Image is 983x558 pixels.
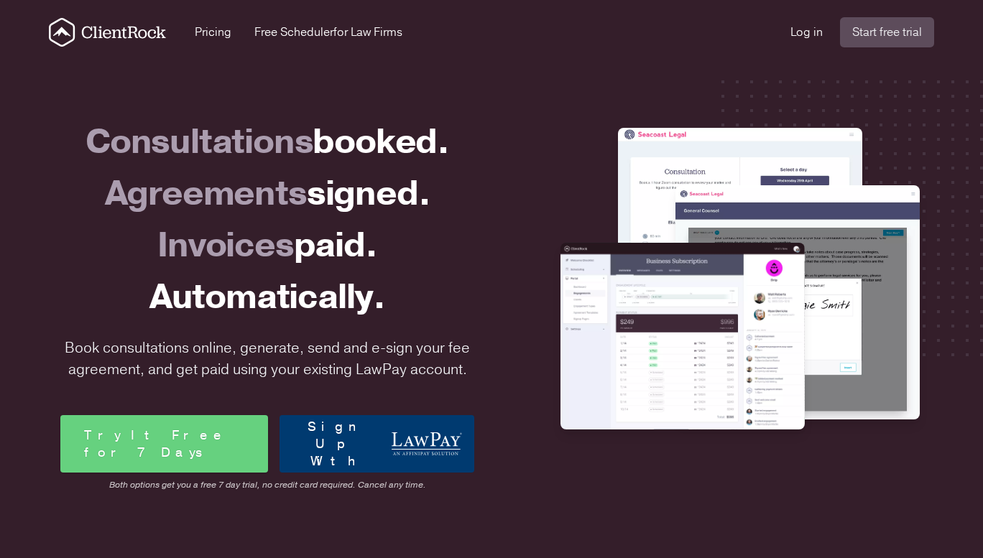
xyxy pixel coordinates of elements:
[195,24,231,41] a: Pricing
[32,17,951,47] nav: Global
[60,220,474,271] div: Invoices
[790,24,823,41] a: Log in
[307,170,430,217] span: signed.
[60,415,268,473] a: Try It Free for 7 Days
[313,118,449,165] span: booked.
[60,271,474,323] div: Automatically.
[49,18,166,47] a: Go to the homepage
[840,17,934,47] a: Start free trial
[333,24,402,40] span: for Law Firms
[60,116,474,168] div: Consultations
[280,415,474,473] a: Sign Up With
[294,222,377,269] span: paid.
[618,128,862,282] img: Draft your fee agreement in seconds.
[254,24,402,41] a: Free Schedulerfor Law Firms
[675,185,920,419] img: Draft your fee agreement in seconds.
[60,478,474,491] span: Both options get you a free 7 day trial, no credit card required. Cancel any time.
[60,168,474,220] div: Agreements
[55,338,480,381] p: Book consultations online, generate, send and e-sign your fee agreement, and get paid using your ...
[560,243,805,429] img: Draft your fee agreement in seconds.
[49,18,166,47] svg: ClientRock Logo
